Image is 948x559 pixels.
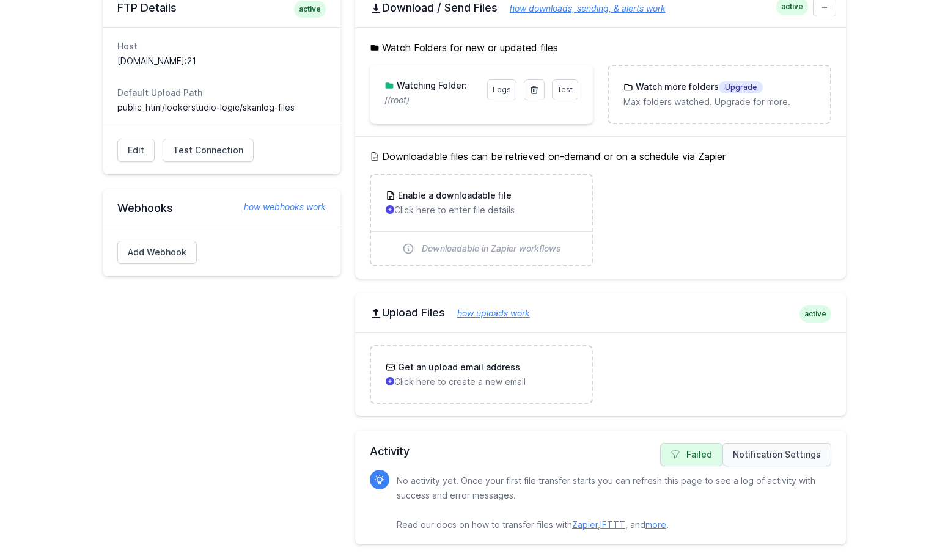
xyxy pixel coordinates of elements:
a: Edit [117,139,155,162]
dd: public_html/lookerstudio-logic/skanlog-files [117,101,326,114]
a: Zapier [572,519,598,530]
p: / [384,94,480,106]
a: Notification Settings [722,443,831,466]
a: Test [552,79,578,100]
a: Enable a downloadable file Click here to enter file details Downloadable in Zapier workflows [371,175,592,265]
span: Downloadable in Zapier workflows [422,243,561,255]
a: Logs [487,79,516,100]
h2: Upload Files [370,305,831,320]
p: No activity yet. Once your first file transfer starts you can refresh this page to see a log of a... [397,473,821,532]
a: how webhooks work [232,201,326,213]
a: how uploads work [445,308,530,318]
h3: Get an upload email address [395,361,520,373]
h3: Watch more folders [633,81,763,93]
span: Upgrade [719,81,763,93]
a: Get an upload email address Click here to create a new email [371,346,592,403]
h3: Watching Folder: [394,79,467,92]
h5: Watch Folders for new or updated files [370,40,831,55]
span: Test [557,85,573,94]
p: Max folders watched. Upgrade for more. [623,96,815,108]
dt: Default Upload Path [117,87,326,99]
h2: FTP Details [117,1,326,15]
span: Test Connection [173,144,243,156]
a: IFTTT [600,519,625,530]
span: active [799,305,831,323]
a: Failed [660,443,722,466]
a: Watch more foldersUpgrade Max folders watched. Upgrade for more. [609,66,829,123]
h2: Webhooks [117,201,326,216]
a: Test Connection [163,139,254,162]
span: active [294,1,326,18]
h2: Download / Send Files [370,1,831,15]
a: more [645,519,666,530]
h5: Downloadable files can be retrieved on-demand or on a schedule via Zapier [370,149,831,164]
p: Click here to enter file details [386,204,577,216]
i: (root) [388,95,410,105]
a: how downloads, sending, & alerts work [498,3,666,13]
a: Add Webhook [117,241,197,264]
h2: Activity [370,443,831,460]
dt: Host [117,40,326,53]
dd: [DOMAIN_NAME]:21 [117,55,326,67]
p: Click here to create a new email [386,376,577,388]
h3: Enable a downloadable file [395,189,512,202]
